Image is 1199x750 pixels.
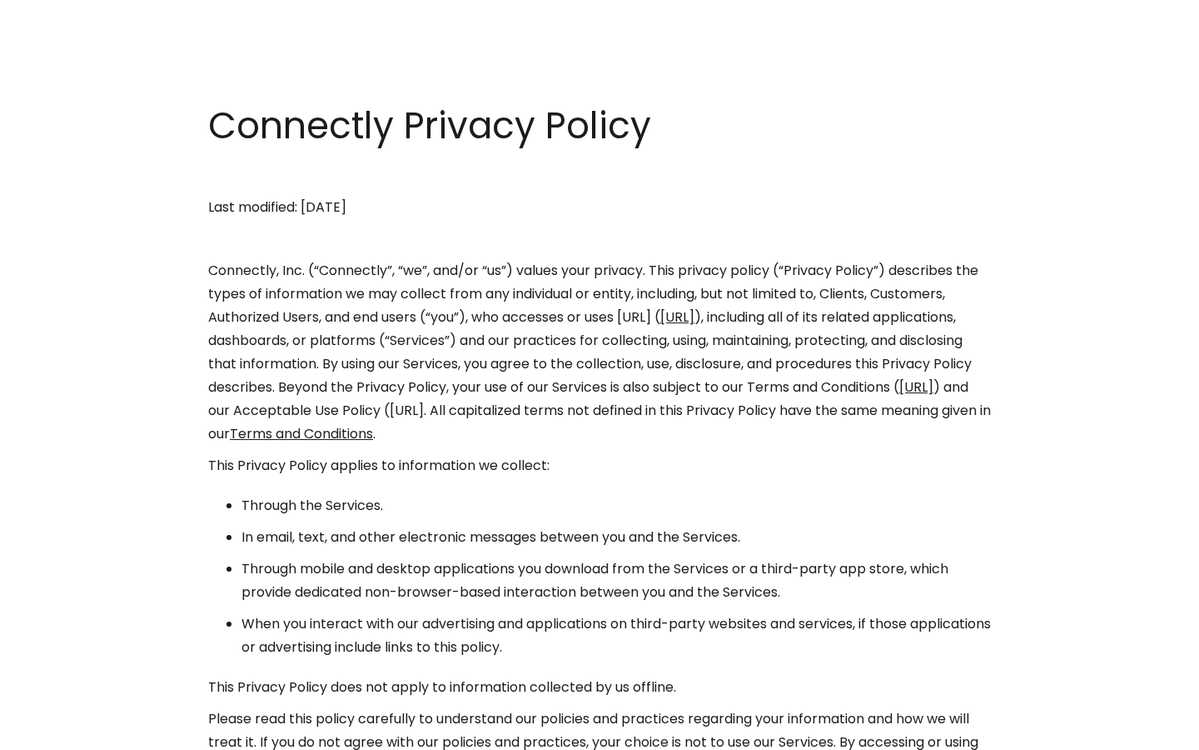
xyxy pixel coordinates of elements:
[241,494,991,517] li: Through the Services.
[241,612,991,659] li: When you interact with our advertising and applications on third-party websites and services, if ...
[241,557,991,604] li: Through mobile and desktop applications you download from the Services or a third-party app store...
[17,719,100,744] aside: Language selected: English
[899,377,933,397] a: [URL]
[208,196,991,219] p: Last modified: [DATE]
[208,164,991,187] p: ‍
[208,100,991,152] h1: Connectly Privacy Policy
[230,424,373,443] a: Terms and Conditions
[33,721,100,744] ul: Language list
[208,454,991,477] p: This Privacy Policy applies to information we collect:
[208,676,991,699] p: This Privacy Policy does not apply to information collected by us offline.
[208,259,991,446] p: Connectly, Inc. (“Connectly”, “we”, and/or “us”) values your privacy. This privacy policy (“Priva...
[660,307,694,327] a: [URL]
[241,526,991,549] li: In email, text, and other electronic messages between you and the Services.
[208,227,991,251] p: ‍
